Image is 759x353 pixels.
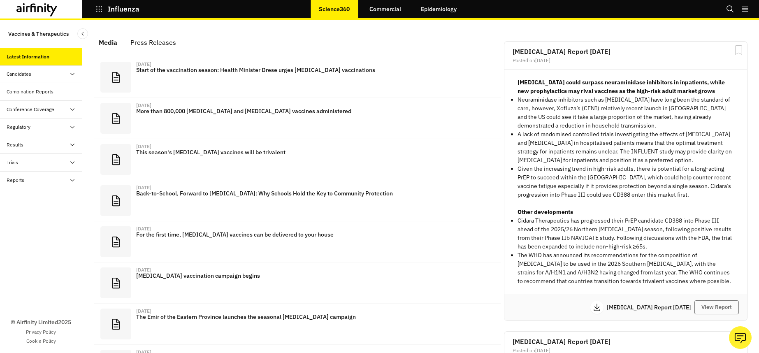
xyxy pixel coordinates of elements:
button: Close Sidebar [77,28,88,39]
a: [DATE]For the first time, [MEDICAL_DATA] vaccines can be delivered to your house [94,221,501,262]
a: [DATE]Back-to-School, Forward to [MEDICAL_DATA]: Why Schools Hold the Key to Community Protection [94,180,501,221]
div: Posted on [DATE] [513,348,739,353]
p: Vaccines & Therapeutics [8,26,69,42]
div: Posted on [DATE] [513,58,739,63]
a: [DATE]This season's [MEDICAL_DATA] vaccines will be trivalent [94,139,501,180]
div: [DATE] [136,103,151,108]
a: Cookie Policy [26,337,56,345]
a: [DATE]The Emir of the Eastern Province launches the seasonal [MEDICAL_DATA] campaign [94,304,501,345]
div: Press Releases [130,36,176,49]
p: More than 800,000 [MEDICAL_DATA] and [MEDICAL_DATA] vaccines administered [136,108,471,114]
div: Latest Information [7,53,49,60]
div: Candidates [7,70,31,78]
p: Influenza [108,5,139,13]
p: Given the increasing trend in high-risk adults, there is potential for a long-acting PrEP to succ... [518,165,734,199]
p: Science360 [319,6,350,12]
div: Media [99,36,117,49]
p: The Emir of the Eastern Province launches the seasonal [MEDICAL_DATA] campaign [136,314,471,320]
div: [DATE] [136,309,151,314]
p: This season's [MEDICAL_DATA] vaccines will be trivalent [136,149,471,156]
a: [DATE]More than 800,000 [MEDICAL_DATA] and [MEDICAL_DATA] vaccines administered [94,98,501,139]
strong: [MEDICAL_DATA] could surpass neuraminidase inhibitors in inpatients, while new prophylactics may ... [518,79,725,95]
p: Cidara Therapeutics has progressed their PrEP candidate CD388 into Phase III ahead of the 2025/26... [518,216,734,251]
div: [DATE] [136,226,151,231]
div: [DATE] [136,267,151,272]
a: [DATE][MEDICAL_DATA] vaccination campaign begins [94,262,501,304]
button: View Report [694,300,739,314]
p: Back-to-School, Forward to [MEDICAL_DATA]: Why Schools Hold the Key to Community Protection [136,190,471,197]
p: For the first time, [MEDICAL_DATA] vaccines can be delivered to your house [136,231,471,238]
div: Trials [7,159,18,166]
button: Search [726,2,734,16]
h2: [MEDICAL_DATA] Report [DATE] [513,338,739,345]
a: Privacy Policy [26,328,56,336]
p: The WHO has announced its recommendations for the composition of [MEDICAL_DATA] to be used in the... [518,251,734,286]
p: [MEDICAL_DATA] Report [DATE] [607,304,694,310]
div: Regulatory [7,123,30,131]
button: Ask our analysts [729,326,752,349]
button: Influenza [95,2,139,16]
a: [DATE]Start of the vaccination season: Health Minister Drese urges [MEDICAL_DATA] vaccinations [94,57,501,98]
div: [DATE] [136,62,151,67]
div: [DATE] [136,185,151,190]
h2: [MEDICAL_DATA] Report [DATE] [513,48,739,55]
svg: Bookmark Report [733,45,744,55]
div: [DATE] [136,144,151,149]
p: A lack of randomised controlled trials investigating the effects of [MEDICAL_DATA] and [MEDICAL_D... [518,130,734,165]
p: © Airfinity Limited 2025 [11,318,71,327]
div: Combination Reports [7,88,53,95]
div: Results [7,141,23,149]
p: Neuraminidase inhibitors such as [MEDICAL_DATA] have long been the standard of care, however, Xof... [518,95,734,130]
div: Reports [7,176,24,184]
p: Start of the vaccination season: Health Minister Drese urges [MEDICAL_DATA] vaccinations [136,67,471,73]
strong: Other developments [518,208,573,216]
div: Conference Coverage [7,106,54,113]
p: [MEDICAL_DATA] vaccination campaign begins [136,272,471,279]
